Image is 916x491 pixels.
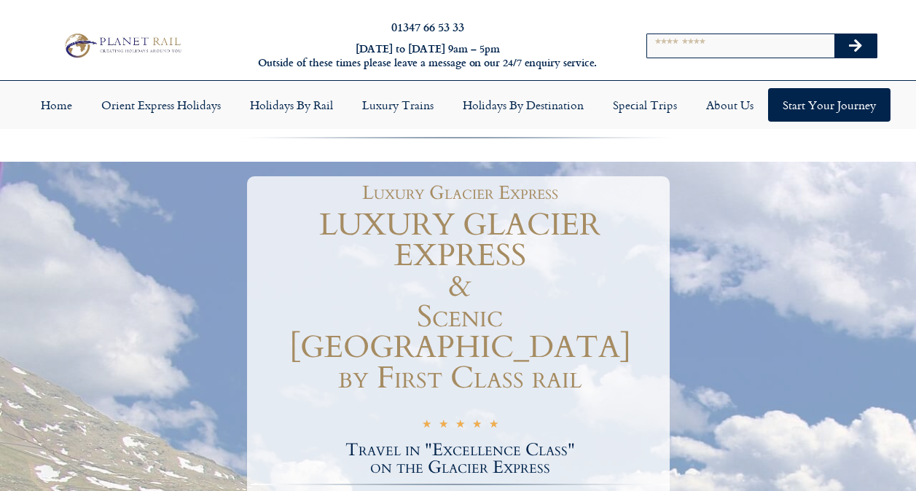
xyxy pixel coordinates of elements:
a: Special Trips [598,88,692,122]
i: ★ [455,419,465,433]
a: About Us [692,88,768,122]
div: 5/5 [422,417,498,433]
a: 01347 66 53 33 [391,18,464,35]
a: Holidays by Destination [448,88,598,122]
a: Orient Express Holidays [87,88,235,122]
h6: [DATE] to [DATE] 9am – 5pm Outside of these times please leave a message on our 24/7 enquiry serv... [248,42,607,69]
h1: Luxury Glacier Express [258,184,662,203]
h2: Travel in "Excellence Class" on the Glacier Express [251,441,670,476]
nav: Menu [7,88,909,122]
a: Start your Journey [768,88,890,122]
img: Planet Rail Train Holidays Logo [60,31,184,61]
i: ★ [472,419,482,433]
h1: LUXURY GLACIER EXPRESS & Scenic [GEOGRAPHIC_DATA] by First Class rail [251,210,670,393]
i: ★ [439,419,448,433]
i: ★ [489,419,498,433]
a: Luxury Trains [348,88,448,122]
button: Search [834,34,877,58]
a: Holidays by Rail [235,88,348,122]
a: Home [26,88,87,122]
i: ★ [422,419,431,433]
